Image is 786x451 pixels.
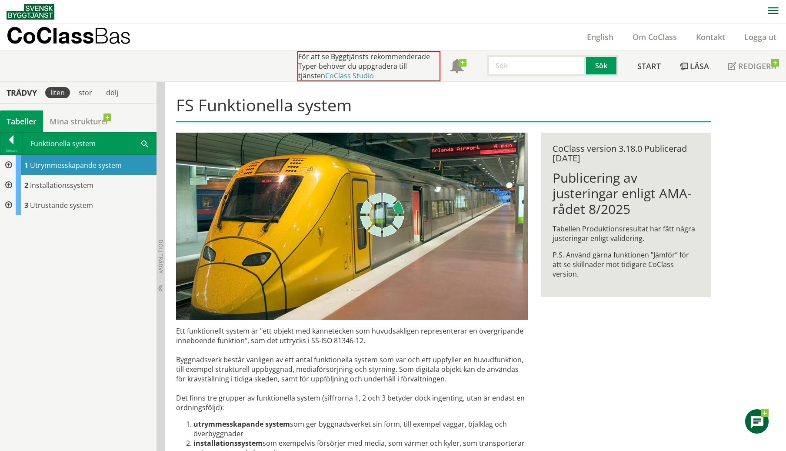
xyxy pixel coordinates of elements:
span: Bas [94,23,131,48]
a: Start [628,51,670,81]
span: Utrustande system [30,200,93,210]
span: Utrymmesskapande system [30,160,122,170]
span: Dölj trädvy [157,240,164,274]
div: stor [73,87,97,98]
img: Laddar [360,193,404,237]
p: CoClass [7,30,131,40]
span: 2 [24,180,28,190]
a: CoClass Studio [325,71,374,80]
button: Sök [586,55,618,76]
div: Funktionella system [23,133,156,154]
a: CoClassBas [7,23,150,50]
a: Logga ut [735,32,786,42]
h1: Publicering av justeringar enligt AMA-rådet 8/2025 [553,170,699,217]
div: Tillbaka [0,147,22,154]
span: Redigera [738,61,776,71]
span: Installationssystem [30,180,93,190]
div: För att se Byggtjänsts rekommenderade Typer behöver du uppgradera till tjänsten [297,51,440,81]
span: 1 [24,160,28,170]
strong: utrymmesskapande system [193,419,290,429]
img: Svensk Byggtjänst [7,4,54,20]
a: Redigera [719,51,786,81]
span: Läsa [690,61,709,71]
div: Trädvy [2,88,42,97]
a: English [577,32,623,42]
h1: FS Funktionella system [176,95,710,122]
span: Notifikationer [450,60,464,74]
span: 3 [24,200,28,210]
div: CoClass version 3.18.0 Publicerad [DATE] [553,144,699,163]
a: Om CoClass [623,32,686,42]
strong: installationssystem [193,438,263,448]
p: P.S. Använd gärna funktionen ”Jämför” för att se skillnader mot tidigare CoClass version. [553,250,699,279]
div: liten [45,87,70,98]
span: Start [637,61,661,71]
p: Tabellen Produktionsresultat har fått några justeringar enligt validering. [553,224,699,243]
a: Läsa [670,51,719,81]
img: arlanda-express-2.jpg [176,133,528,320]
div: dölj [101,87,123,98]
li: som ger byggnadsverket sin form, till exempel väggar, bjälklag och överbyggnader [193,419,528,438]
input: Sök [487,55,586,76]
span: Sök i tabellen [141,139,148,148]
a: Mina strukturer [43,110,116,132]
a: Kontakt [686,32,735,42]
